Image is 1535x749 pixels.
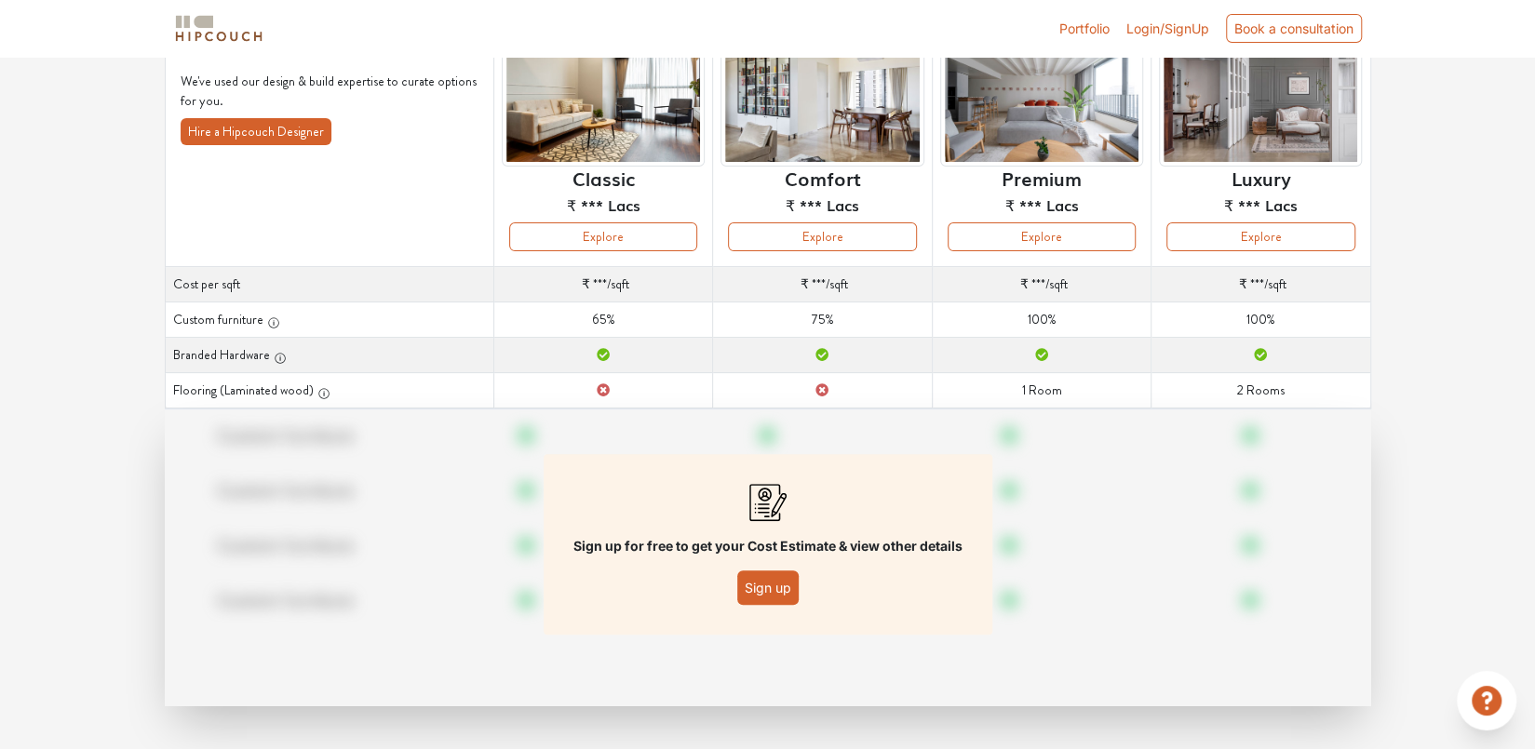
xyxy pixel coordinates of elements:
td: 65% [493,302,712,338]
td: 2 Rooms [1151,373,1370,408]
h6: Classic [572,167,634,189]
th: Flooring (Laminated wood) [165,373,493,408]
button: Sign up [737,570,799,605]
a: Portfolio [1059,19,1110,38]
td: /sqft [1151,267,1370,302]
img: header-preview [502,28,705,167]
button: Explore [1166,222,1354,251]
span: logo-horizontal.svg [172,7,265,49]
button: Explore [728,222,916,251]
h4: Curated Just For You! [181,35,478,63]
td: 1 Room [932,373,1151,408]
th: Branded Hardware [165,338,493,373]
img: logo-horizontal.svg [172,12,265,45]
div: Book a consultation [1226,14,1362,43]
td: /sqft [932,267,1151,302]
img: header-preview [940,28,1143,167]
td: /sqft [493,267,712,302]
td: 100% [932,302,1151,338]
p: Sign up for free to get your Cost Estimate & view other details [573,536,963,555]
img: header-preview [1159,28,1362,167]
button: Hire a Hipcouch Designer [181,118,331,145]
h6: Premium [1002,167,1082,189]
span: Login/SignUp [1126,20,1209,36]
th: Cost per sqft [165,267,493,302]
td: /sqft [713,267,932,302]
h6: Luxury [1231,167,1290,189]
th: Custom furniture [165,302,493,338]
img: header-preview [720,28,923,167]
h6: Comfort [784,167,860,189]
td: 100% [1151,302,1370,338]
button: Explore [948,222,1136,251]
button: Explore [509,222,697,251]
td: 75% [713,302,932,338]
p: We've used our design & build expertise to curate options for you. [181,72,478,111]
